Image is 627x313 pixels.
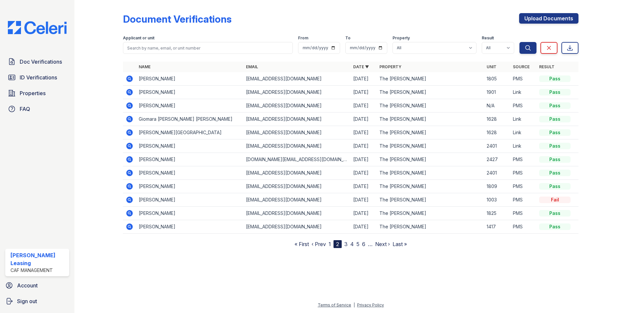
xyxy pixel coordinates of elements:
td: [EMAIL_ADDRESS][DOMAIN_NAME] [243,180,351,193]
a: « First [294,241,309,247]
td: The [PERSON_NAME] [377,193,484,207]
td: 1825 [484,207,510,220]
td: [PERSON_NAME] [136,207,243,220]
a: FAQ [5,102,69,115]
td: The [PERSON_NAME] [377,113,484,126]
div: Pass [539,75,571,82]
span: Account [17,282,38,289]
span: Properties [20,89,46,97]
span: ID Verifications [20,73,57,81]
label: To [345,35,351,41]
td: PMS [510,220,536,234]
label: Property [393,35,410,41]
div: [PERSON_NAME] Leasing [10,251,67,267]
td: N/A [484,99,510,113]
div: 2 [334,240,342,248]
span: … [368,240,373,248]
td: [DATE] [351,113,377,126]
td: [DOMAIN_NAME][EMAIL_ADDRESS][DOMAIN_NAME] [243,153,351,166]
a: Sign out [3,295,72,308]
a: Name [139,64,151,69]
a: Privacy Policy [357,303,384,307]
td: 1417 [484,220,510,234]
div: CAF Management [10,267,67,274]
td: Link [510,139,536,153]
a: Upload Documents [519,13,578,24]
label: Applicant or unit [123,35,154,41]
td: [PERSON_NAME] [136,139,243,153]
a: Terms of Service [318,303,351,307]
input: Search by name, email, or unit number [123,42,293,54]
div: Pass [539,210,571,217]
a: Result [539,64,555,69]
td: Link [510,126,536,139]
td: [PERSON_NAME] [136,220,243,234]
td: The [PERSON_NAME] [377,166,484,180]
td: The [PERSON_NAME] [377,72,484,86]
a: ‹ Prev [312,241,326,247]
td: PMS [510,193,536,207]
td: [EMAIL_ADDRESS][DOMAIN_NAME] [243,139,351,153]
label: From [298,35,308,41]
td: PMS [510,180,536,193]
td: PMS [510,99,536,113]
a: Property [379,64,401,69]
td: [EMAIL_ADDRESS][DOMAIN_NAME] [243,193,351,207]
td: The [PERSON_NAME] [377,180,484,193]
div: Pass [539,143,571,149]
td: [EMAIL_ADDRESS][DOMAIN_NAME] [243,72,351,86]
div: Pass [539,223,571,230]
td: [DATE] [351,139,377,153]
div: Pass [539,129,571,136]
td: [PERSON_NAME] [136,180,243,193]
td: 1809 [484,180,510,193]
a: Last » [393,241,407,247]
a: ID Verifications [5,71,69,84]
td: The [PERSON_NAME] [377,207,484,220]
a: 4 [350,241,354,247]
td: [PERSON_NAME] [136,99,243,113]
td: [DATE] [351,126,377,139]
div: Pass [539,89,571,95]
td: [EMAIL_ADDRESS][DOMAIN_NAME] [243,220,351,234]
div: Fail [539,197,571,203]
td: 1003 [484,193,510,207]
td: The [PERSON_NAME] [377,99,484,113]
td: [PERSON_NAME] [136,153,243,166]
td: The [PERSON_NAME] [377,220,484,234]
td: 2427 [484,153,510,166]
span: Sign out [17,297,37,305]
td: [DATE] [351,207,377,220]
label: Result [482,35,494,41]
td: PMS [510,166,536,180]
a: Properties [5,87,69,100]
td: [DATE] [351,220,377,234]
img: CE_Logo_Blue-a8612792a0a2168367f1c8372b55b34899dd931a85d93a1a3d3e32e68fde9ad4.png [3,21,72,34]
td: Link [510,86,536,99]
td: PMS [510,153,536,166]
td: [EMAIL_ADDRESS][DOMAIN_NAME] [243,86,351,99]
td: PMS [510,72,536,86]
td: [PERSON_NAME][GEOGRAPHIC_DATA] [136,126,243,139]
td: [PERSON_NAME] [136,193,243,207]
td: 2401 [484,166,510,180]
td: The [PERSON_NAME] [377,126,484,139]
td: [PERSON_NAME] [136,166,243,180]
a: Unit [487,64,496,69]
td: The [PERSON_NAME] [377,153,484,166]
a: 6 [362,241,365,247]
td: [PERSON_NAME] [136,86,243,99]
td: [DATE] [351,86,377,99]
td: [DATE] [351,99,377,113]
span: Doc Verifications [20,58,62,66]
td: The [PERSON_NAME] [377,139,484,153]
div: Pass [539,170,571,176]
span: FAQ [20,105,30,113]
td: [EMAIL_ADDRESS][DOMAIN_NAME] [243,113,351,126]
td: [DATE] [351,166,377,180]
td: Giomara [PERSON_NAME] [PERSON_NAME] [136,113,243,126]
td: 1901 [484,86,510,99]
a: Account [3,279,72,292]
td: The [PERSON_NAME] [377,86,484,99]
